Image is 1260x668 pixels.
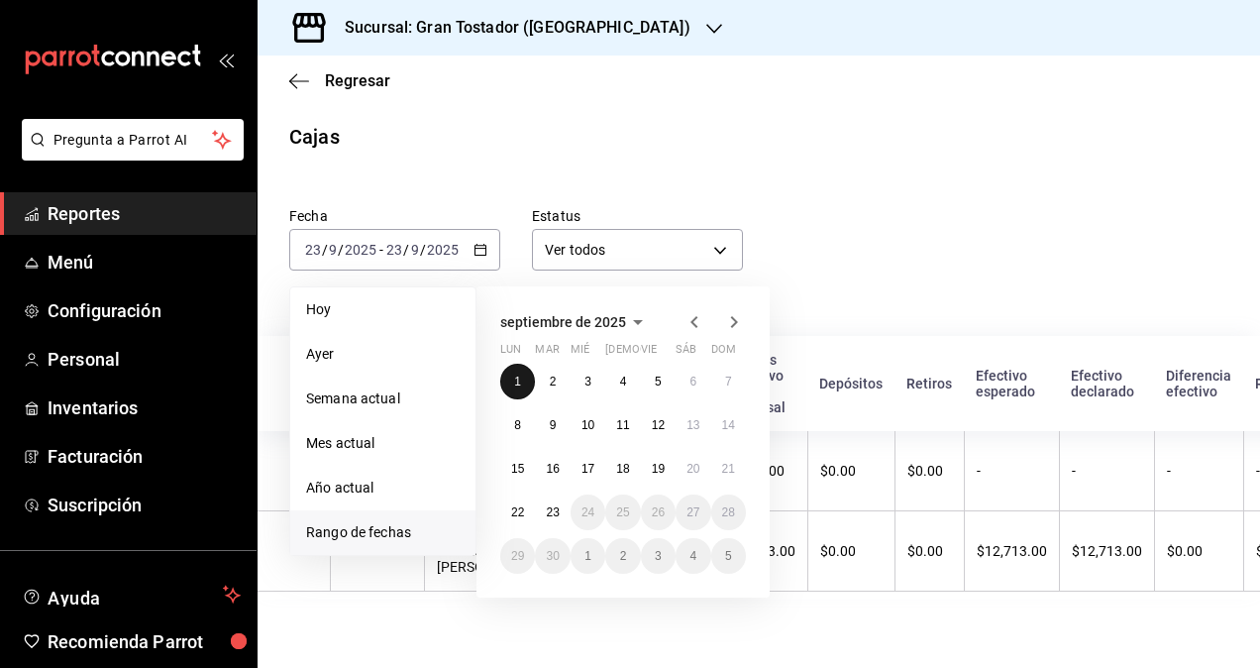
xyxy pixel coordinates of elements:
button: 3 de octubre de 2025 [641,538,676,574]
span: Personal [48,346,241,373]
abbr: 23 de septiembre de 2025 [546,505,559,519]
abbr: 1 de octubre de 2025 [584,549,591,563]
button: 15 de septiembre de 2025 [500,451,535,487]
span: Ayer [306,344,460,365]
div: $0.00 [820,463,883,479]
div: $12,713.00 [1072,543,1142,559]
abbr: 9 de septiembre de 2025 [550,418,557,432]
button: 21 de septiembre de 2025 [711,451,746,487]
abbr: 30 de septiembre de 2025 [546,549,559,563]
abbr: 22 de septiembre de 2025 [511,505,524,519]
span: / [420,242,426,258]
abbr: 10 de septiembre de 2025 [581,418,594,432]
span: Ayuda [48,583,215,607]
button: 23 de septiembre de 2025 [535,495,570,530]
button: 20 de septiembre de 2025 [676,451,710,487]
abbr: 24 de septiembre de 2025 [581,505,594,519]
button: 4 de octubre de 2025 [676,538,710,574]
abbr: 18 de septiembre de 2025 [616,462,629,476]
button: 26 de septiembre de 2025 [641,495,676,530]
button: 3 de septiembre de 2025 [571,364,605,399]
span: Semana actual [306,389,460,409]
button: 16 de septiembre de 2025 [535,451,570,487]
span: / [338,242,344,258]
abbr: 25 de septiembre de 2025 [616,505,629,519]
span: Suscripción [48,492,241,518]
span: / [322,242,328,258]
abbr: 3 de septiembre de 2025 [584,375,591,389]
button: 11 de septiembre de 2025 [605,407,640,443]
button: open_drawer_menu [218,52,234,67]
span: Configuración [48,297,241,324]
div: $12,713.00 [977,543,1047,559]
abbr: 20 de septiembre de 2025 [686,462,699,476]
span: Inventarios [48,394,241,421]
abbr: 13 de septiembre de 2025 [686,418,699,432]
button: septiembre de 2025 [500,310,650,334]
button: 14 de septiembre de 2025 [711,407,746,443]
label: Fecha [289,209,500,223]
button: 13 de septiembre de 2025 [676,407,710,443]
abbr: 4 de octubre de 2025 [689,549,696,563]
abbr: 27 de septiembre de 2025 [686,505,699,519]
button: 1 de septiembre de 2025 [500,364,535,399]
button: 7 de septiembre de 2025 [711,364,746,399]
button: 8 de septiembre de 2025 [500,407,535,443]
div: Ver todos [532,229,743,271]
abbr: lunes [500,343,521,364]
div: Depósitos [819,376,883,391]
input: ---- [426,242,460,258]
span: Rango de fechas [306,522,460,543]
span: - [379,242,383,258]
button: 25 de septiembre de 2025 [605,495,640,530]
button: 18 de septiembre de 2025 [605,451,640,487]
button: 19 de septiembre de 2025 [641,451,676,487]
button: 28 de septiembre de 2025 [711,495,746,530]
span: Recomienda Parrot [48,628,241,655]
abbr: 15 de septiembre de 2025 [511,462,524,476]
abbr: 7 de septiembre de 2025 [725,375,732,389]
abbr: 1 de septiembre de 2025 [514,375,521,389]
label: Estatus [532,209,743,223]
button: 5 de octubre de 2025 [711,538,746,574]
div: $0.00 [907,543,952,559]
abbr: 5 de octubre de 2025 [725,549,732,563]
button: 2 de octubre de 2025 [605,538,640,574]
abbr: 5 de septiembre de 2025 [655,375,662,389]
button: 5 de septiembre de 2025 [641,364,676,399]
button: 17 de septiembre de 2025 [571,451,605,487]
div: - [1167,463,1231,479]
abbr: sábado [676,343,696,364]
div: $0.00 [907,463,952,479]
div: - [1072,463,1142,479]
input: -- [304,242,322,258]
abbr: 14 de septiembre de 2025 [722,418,735,432]
div: $0.00 [1167,543,1231,559]
abbr: martes [535,343,559,364]
span: / [403,242,409,258]
button: Pregunta a Parrot AI [22,119,244,161]
abbr: 3 de octubre de 2025 [655,549,662,563]
abbr: 16 de septiembre de 2025 [546,462,559,476]
abbr: miércoles [571,343,589,364]
abbr: 19 de septiembre de 2025 [652,462,665,476]
div: $0.00 [820,543,883,559]
button: 9 de septiembre de 2025 [535,407,570,443]
abbr: 6 de septiembre de 2025 [689,375,696,389]
div: Cajas [289,122,340,152]
span: Hoy [306,299,460,320]
div: Diferencia efectivo [1166,368,1231,399]
abbr: 2 de octubre de 2025 [620,549,627,563]
button: 1 de octubre de 2025 [571,538,605,574]
span: Facturación [48,443,241,470]
abbr: 17 de septiembre de 2025 [581,462,594,476]
span: Pregunta a Parrot AI [53,130,213,151]
div: Efectivo esperado [976,368,1047,399]
abbr: 29 de septiembre de 2025 [511,549,524,563]
abbr: 21 de septiembre de 2025 [722,462,735,476]
button: 27 de septiembre de 2025 [676,495,710,530]
button: 2 de septiembre de 2025 [535,364,570,399]
abbr: 4 de septiembre de 2025 [620,375,627,389]
button: 10 de septiembre de 2025 [571,407,605,443]
h3: Sucursal: Gran Tostador ([GEOGRAPHIC_DATA]) [329,16,690,40]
